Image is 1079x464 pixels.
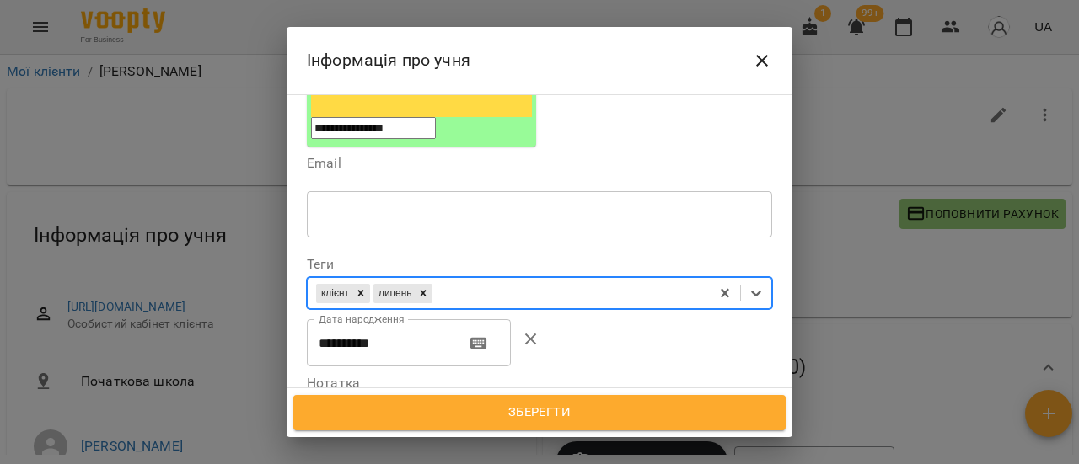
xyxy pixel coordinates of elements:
[307,157,772,170] label: Email
[307,47,470,73] h6: Інформація про учня
[312,402,767,424] span: Зберегти
[293,395,786,430] button: Зберегти
[742,40,782,81] button: Close
[307,258,772,271] label: Теги
[316,284,352,303] div: клієнт
[373,284,414,303] div: липень
[307,376,772,390] label: Нотатка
